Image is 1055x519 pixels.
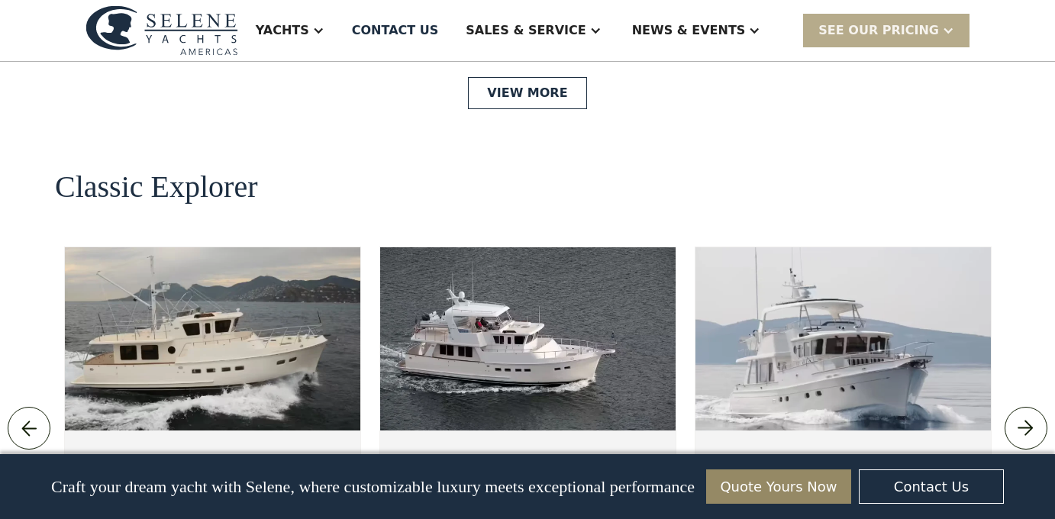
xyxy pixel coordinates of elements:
a: Quote Yours Now [706,469,851,504]
div: Yachts [256,21,309,40]
h2: Classic Explorer [55,170,258,204]
a: Classic Explorer 45 [89,451,336,488]
div: News & EVENTS [632,21,746,40]
img: logo [85,5,238,55]
div: Contact US [352,21,439,40]
a: Classic Explorer 54 [720,451,966,488]
img: icon [17,416,42,440]
img: long range motor yachts [380,247,676,430]
a: View More [468,77,586,109]
a: Contact Us [859,469,1004,504]
div: SEE Our Pricing [818,21,939,40]
a: Classic Explorer 49 [405,451,651,488]
div: Sales & Service [466,21,586,40]
p: Craft your dream yacht with Selene, where customizable luxury meets exceptional performance [51,477,695,497]
img: long range motor yachts [65,247,360,430]
img: long range motor yachts [695,247,991,430]
img: icon [1013,416,1038,440]
div: SEE Our Pricing [803,14,970,47]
